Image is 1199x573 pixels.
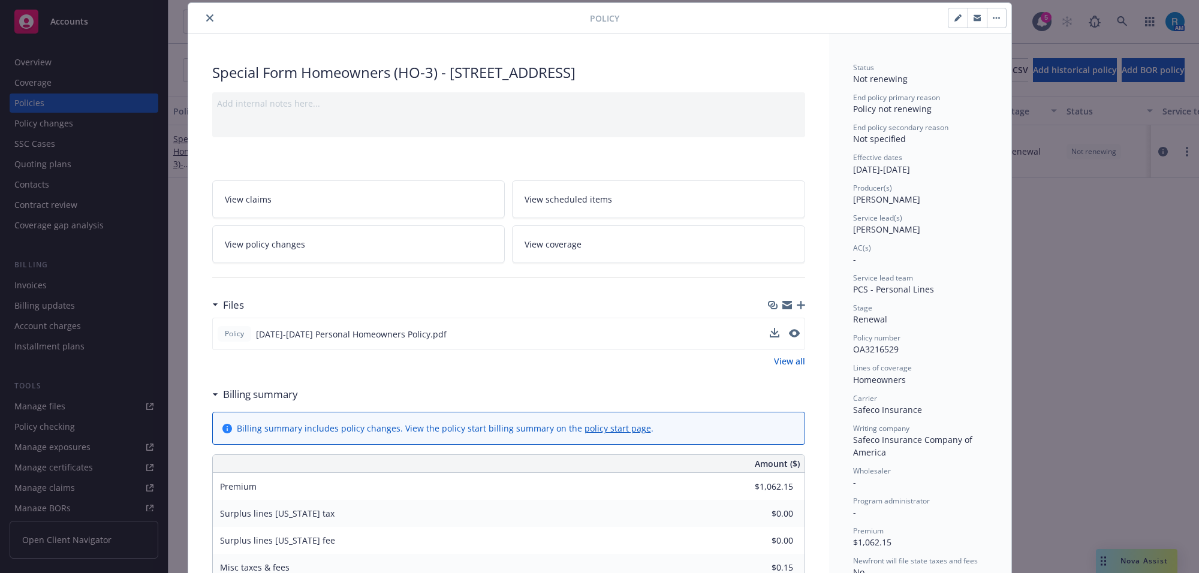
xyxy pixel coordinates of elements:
[590,12,619,25] span: Policy
[220,562,290,573] span: Misc taxes & fees
[853,423,909,433] span: Writing company
[225,238,305,251] span: View policy changes
[853,122,948,132] span: End policy secondary reason
[212,297,244,313] div: Files
[755,457,800,470] span: Amount ($)
[217,97,800,110] div: Add internal notes here...
[853,313,887,325] span: Renewal
[853,213,902,223] span: Service lead(s)
[853,303,872,313] span: Stage
[853,133,906,144] span: Not specified
[853,526,884,536] span: Premium
[853,373,987,386] div: Homeowners
[212,225,505,263] a: View policy changes
[212,387,298,402] div: Billing summary
[237,422,653,435] div: Billing summary includes policy changes. View the policy start billing summary on the .
[203,11,217,25] button: close
[853,393,877,403] span: Carrier
[853,404,922,415] span: Safeco Insurance
[256,328,447,340] span: [DATE]-[DATE] Personal Homeowners Policy.pdf
[220,535,335,546] span: Surplus lines [US_STATE] fee
[853,434,975,458] span: Safeco Insurance Company of America
[525,238,582,251] span: View coverage
[853,363,912,373] span: Lines of coverage
[525,193,612,206] span: View scheduled items
[223,387,298,402] h3: Billing summary
[853,343,899,355] span: OA3216529
[853,73,908,85] span: Not renewing
[853,506,856,518] span: -
[853,284,934,295] span: PCS - Personal Lines
[512,180,805,218] a: View scheduled items
[722,505,800,523] input: 0.00
[853,194,920,205] span: [PERSON_NAME]
[853,152,987,175] div: [DATE] - [DATE]
[212,180,505,218] a: View claims
[853,536,891,548] span: $1,062.15
[512,225,805,263] a: View coverage
[853,273,913,283] span: Service lead team
[789,328,800,340] button: preview file
[853,254,856,265] span: -
[853,466,891,476] span: Wholesaler
[222,328,246,339] span: Policy
[853,477,856,488] span: -
[770,328,779,337] button: download file
[585,423,651,434] a: policy start page
[225,193,272,206] span: View claims
[853,103,932,114] span: Policy not renewing
[770,328,779,340] button: download file
[789,329,800,337] button: preview file
[774,355,805,367] a: View all
[722,532,800,550] input: 0.00
[853,333,900,343] span: Policy number
[722,478,800,496] input: 0.00
[853,556,978,566] span: Newfront will file state taxes and fees
[853,183,892,193] span: Producer(s)
[853,243,871,253] span: AC(s)
[853,62,874,73] span: Status
[223,297,244,313] h3: Files
[853,224,920,235] span: [PERSON_NAME]
[220,508,335,519] span: Surplus lines [US_STATE] tax
[220,481,257,492] span: Premium
[212,62,805,83] div: Special Form Homeowners (HO-3) - [STREET_ADDRESS]
[853,92,940,102] span: End policy primary reason
[853,496,930,506] span: Program administrator
[853,152,902,162] span: Effective dates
